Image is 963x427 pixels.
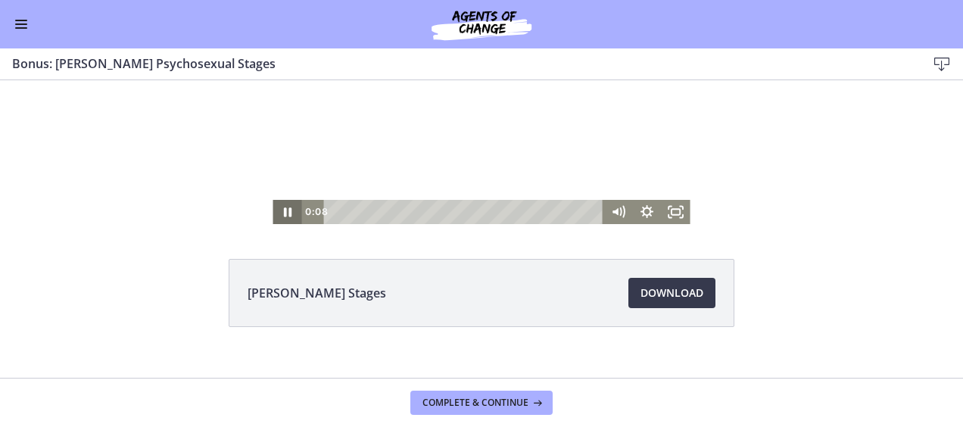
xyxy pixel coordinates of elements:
[248,284,386,302] span: [PERSON_NAME] Stages
[391,6,572,42] img: Agents of Change
[273,210,301,235] button: Pause
[640,284,703,302] span: Download
[628,278,715,308] a: Download
[335,210,597,235] div: Playbar
[422,397,528,409] span: Complete & continue
[662,210,690,235] button: Fullscreen
[604,210,633,235] button: Mute
[12,15,30,33] button: Enable menu
[12,55,902,73] h3: Bonus: [PERSON_NAME] Psychosexual Stages
[633,210,662,235] button: Show settings menu
[410,391,553,415] button: Complete & continue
